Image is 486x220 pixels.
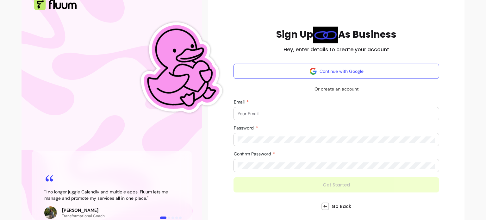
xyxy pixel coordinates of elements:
[44,189,179,201] blockquote: " I no longer juggle Calendly and multiple apps. Fluum lets me manage and promote my services all...
[234,125,255,131] span: Password
[283,46,389,53] h2: Hey, enter details to create your account
[238,110,435,117] input: Email
[62,207,105,213] p: [PERSON_NAME]
[309,83,364,95] span: Or create an account
[234,99,246,105] span: Email
[313,27,338,43] img: link Blue
[238,162,435,169] input: Confirm Password
[234,151,272,157] span: Confirm Password
[238,136,435,143] input: Password
[309,67,317,75] img: avatar
[234,64,439,79] button: Continue with Google
[276,27,396,43] h1: Sign Up As Business
[332,203,351,210] span: Go Back
[44,206,57,219] img: Review avatar
[321,203,351,210] a: Go Back
[62,213,105,218] p: Transformational Coach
